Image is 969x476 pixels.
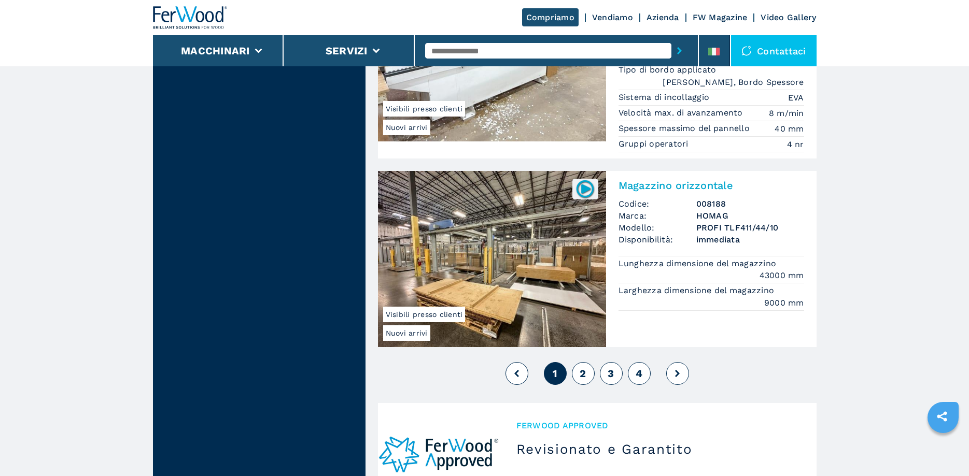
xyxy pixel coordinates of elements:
p: Tipo di bordo applicato [619,64,719,76]
p: Gruppi operatori [619,138,691,150]
p: Spessore massimo del pannello [619,123,753,134]
a: sharethis [929,403,955,429]
span: 3 [608,367,614,380]
span: Disponibilità: [619,234,696,246]
em: 8 m/min [769,107,804,119]
span: Codice: [619,198,696,210]
em: 43000 mm [760,269,804,281]
h3: 008188 [696,198,804,210]
a: Video Gallery [761,12,816,22]
button: 1 [544,362,567,385]
img: Magazzino orizzontale HOMAG PROFI TLF411/44/10 [378,171,606,347]
button: submit-button [671,39,687,63]
span: Marca: [619,210,696,222]
button: 2 [572,362,595,385]
img: Ferwood [153,6,228,29]
span: Nuovi arrivi [383,120,430,135]
span: Nuovi arrivi [383,325,430,341]
button: Macchinari [181,45,250,57]
h3: PROFI TLF411/44/10 [696,222,804,234]
h2: Magazzino orizzontale [619,179,804,192]
span: Ferwood Approved [516,420,800,431]
p: Velocità max. di avanzamento [619,107,746,119]
span: 2 [580,367,586,380]
img: 008188 [575,179,595,199]
em: EVA [788,92,804,104]
button: 4 [628,362,651,385]
iframe: Chat [925,429,961,468]
button: 3 [600,362,623,385]
div: Contattaci [731,35,817,66]
em: [PERSON_NAME], Bordo Spessore [663,76,804,88]
span: 1 [553,367,557,380]
em: 9000 mm [764,297,804,309]
a: Vendiamo [592,12,633,22]
p: Sistema di incollaggio [619,92,712,103]
span: 4 [636,367,642,380]
a: Compriamo [522,8,579,26]
em: 4 nr [787,138,804,150]
p: Lunghezza dimensione del magazzino [619,258,779,269]
span: Modello: [619,222,696,234]
span: Visibili presso clienti [383,101,466,117]
a: Azienda [647,12,679,22]
em: 40 mm [775,123,804,135]
img: Contattaci [741,46,752,56]
a: FW Magazine [693,12,748,22]
button: Servizi [326,45,368,57]
span: immediata [696,234,804,246]
p: Larghezza dimensione del magazzino [619,285,777,296]
h3: Revisionato e Garantito [516,441,800,457]
a: Magazzino orizzontale HOMAG PROFI TLF411/44/10Nuovi arriviVisibili presso clienti008188Magazzino ... [378,171,817,347]
span: Visibili presso clienti [383,307,466,322]
h3: HOMAG [696,210,804,222]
